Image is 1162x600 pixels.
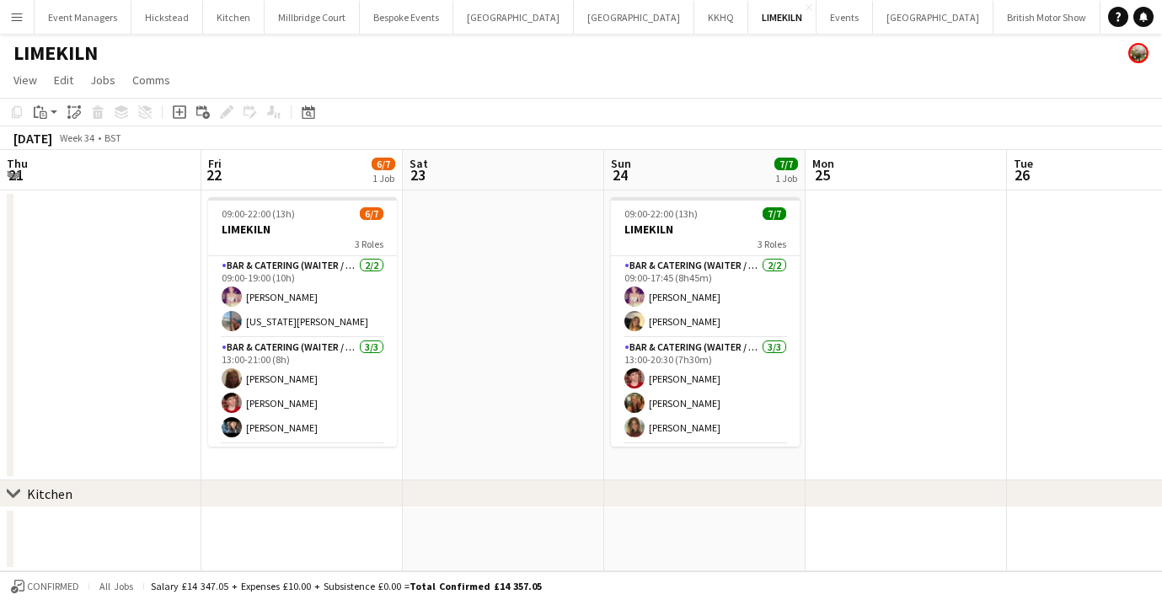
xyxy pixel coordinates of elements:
[131,1,203,34] button: Hickstead
[35,1,131,34] button: Event Managers
[694,1,748,34] button: KKHQ
[83,69,122,91] a: Jobs
[47,69,80,91] a: Edit
[611,156,631,171] span: Sun
[151,580,542,592] div: Salary £14 347.05 + Expenses £10.00 + Subsistence £0.00 =
[453,1,574,34] button: [GEOGRAPHIC_DATA]
[355,238,383,250] span: 3 Roles
[810,165,834,185] span: 25
[104,131,121,144] div: BST
[208,338,397,444] app-card-role: Bar & Catering (Waiter / waitress)3/313:00-21:00 (8h)[PERSON_NAME][PERSON_NAME][PERSON_NAME]
[7,156,28,171] span: Thu
[203,1,265,34] button: Kitchen
[222,207,295,220] span: 09:00-22:00 (13h)
[611,197,800,447] app-job-card: 09:00-22:00 (13h)7/7LIMEKILN3 RolesBar & Catering (Waiter / waitress)2/209:00-17:45 (8h45m)[PERSO...
[8,577,82,596] button: Confirmed
[611,222,800,237] h3: LIMEKILN
[748,1,817,34] button: LIMEKILN
[208,197,397,447] app-job-card: 09:00-22:00 (13h)6/7LIMEKILN3 RolesBar & Catering (Waiter / waitress)2/209:00-19:00 (10h)[PERSON_...
[763,207,786,220] span: 7/7
[372,158,395,170] span: 6/7
[812,156,834,171] span: Mon
[608,165,631,185] span: 24
[574,1,694,34] button: [GEOGRAPHIC_DATA]
[1128,43,1149,63] app-user-avatar: Staffing Manager
[13,40,98,66] h1: LIMEKILN
[208,222,397,237] h3: LIMEKILN
[208,256,397,338] app-card-role: Bar & Catering (Waiter / waitress)2/209:00-19:00 (10h)[PERSON_NAME][US_STATE][PERSON_NAME]
[873,1,993,34] button: [GEOGRAPHIC_DATA]
[410,580,542,592] span: Total Confirmed £14 357.05
[206,165,222,185] span: 22
[13,130,52,147] div: [DATE]
[90,72,115,88] span: Jobs
[13,72,37,88] span: View
[774,158,798,170] span: 7/7
[611,256,800,338] app-card-role: Bar & Catering (Waiter / waitress)2/209:00-17:45 (8h45m)[PERSON_NAME][PERSON_NAME]
[4,165,28,185] span: 21
[96,580,137,592] span: All jobs
[360,1,453,34] button: Bespoke Events
[126,69,177,91] a: Comms
[407,165,428,185] span: 23
[611,338,800,444] app-card-role: Bar & Catering (Waiter / waitress)3/313:00-20:30 (7h30m)[PERSON_NAME][PERSON_NAME][PERSON_NAME]
[208,156,222,171] span: Fri
[56,131,98,144] span: Week 34
[410,156,428,171] span: Sat
[27,485,72,502] div: Kitchen
[27,581,79,592] span: Confirmed
[7,69,44,91] a: View
[54,72,73,88] span: Edit
[372,172,394,185] div: 1 Job
[1014,156,1033,171] span: Tue
[360,207,383,220] span: 6/7
[1011,165,1033,185] span: 26
[132,72,170,88] span: Comms
[775,172,797,185] div: 1 Job
[265,1,360,34] button: Millbridge Court
[993,1,1100,34] button: British Motor Show
[817,1,873,34] button: Events
[758,238,786,250] span: 3 Roles
[624,207,698,220] span: 09:00-22:00 (13h)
